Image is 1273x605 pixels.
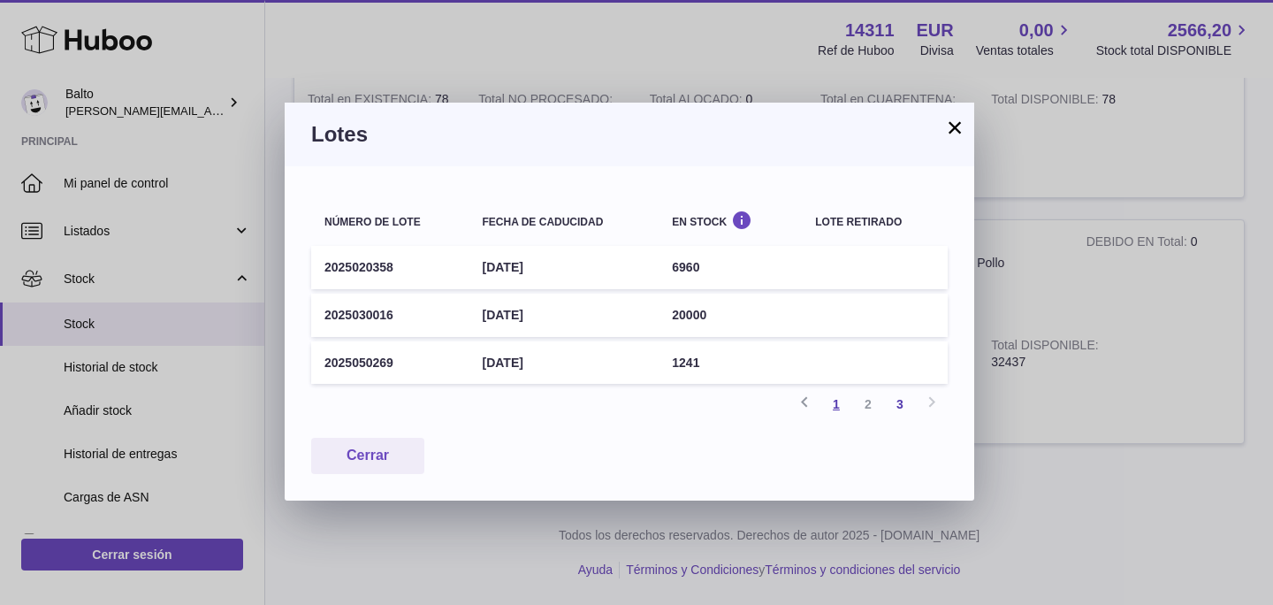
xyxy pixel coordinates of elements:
[482,217,645,228] div: Fecha de caducidad
[311,341,469,385] td: 2025050269
[311,246,469,289] td: 2025020358
[659,246,802,289] td: 6960
[469,341,659,385] td: [DATE]
[311,294,469,337] td: 2025030016
[820,388,852,420] a: 1
[672,211,789,227] div: En stock
[324,217,455,228] div: Número de lote
[852,388,884,420] a: 2
[944,117,965,138] button: ×
[311,438,424,474] button: Cerrar
[659,294,802,337] td: 20000
[884,388,916,420] a: 3
[659,341,802,385] td: 1241
[469,294,659,337] td: [DATE]
[469,246,659,289] td: [DATE]
[815,217,934,228] div: Lote retirado
[311,120,948,149] h3: Lotes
